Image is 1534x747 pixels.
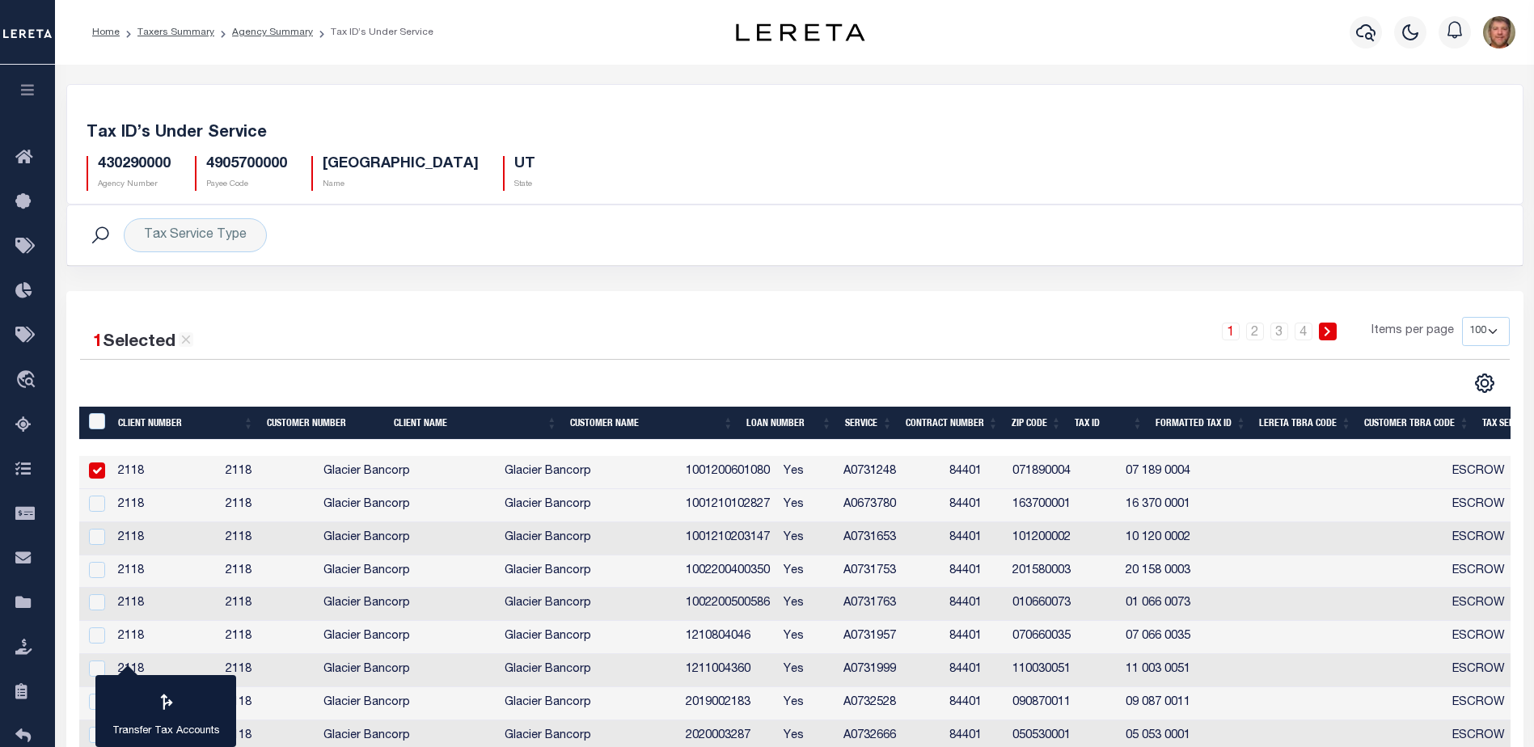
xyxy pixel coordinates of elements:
td: 010660073 [1006,588,1119,621]
td: Glacier Bancorp [498,588,679,621]
td: Glacier Bancorp [317,687,498,720]
td: A0731957 [837,621,943,654]
p: Name [323,179,479,191]
td: 11 003 0051 [1119,654,1223,687]
td: Glacier Bancorp [498,522,679,555]
th: Client Number: activate to sort column ascending [112,407,260,440]
td: 1001210203147 [679,522,777,555]
td: 2118 [112,456,219,489]
th: Zip Code: activate to sort column ascending [1005,407,1068,440]
td: 2118 [219,588,317,621]
td: 1001210102827 [679,489,777,522]
td: 163700001 [1006,489,1119,522]
td: 2118 [219,555,317,589]
div: Tax Service Type [124,218,267,252]
td: A0731248 [837,456,943,489]
td: Glacier Bancorp [498,555,679,589]
td: 07 189 0004 [1119,456,1223,489]
td: Glacier Bancorp [317,522,498,555]
th: Customer TBRA Code: activate to sort column ascending [1358,407,1476,440]
th: Service: activate to sort column ascending [839,407,899,440]
td: Glacier Bancorp [317,555,498,589]
li: Tax ID’s Under Service [313,25,433,40]
td: 071890004 [1006,456,1119,489]
th: Tax ID: activate to sort column ascending [1068,407,1150,440]
th: &nbsp; [79,407,112,440]
td: Glacier Bancorp [317,654,498,687]
td: 2118 [219,654,317,687]
td: Yes [777,621,837,654]
td: 1002200400350 [679,555,777,589]
td: 070660035 [1006,621,1119,654]
td: Glacier Bancorp [498,687,679,720]
td: 09 087 0011 [1119,687,1223,720]
td: A0731999 [837,654,943,687]
td: 84401 [943,621,1006,654]
a: 4 [1295,323,1312,340]
a: 1 [1222,323,1240,340]
th: Contract Number: activate to sort column ascending [899,407,1005,440]
td: 2118 [112,588,219,621]
p: Agency Number [98,179,171,191]
th: Formatted Tax ID: activate to sort column ascending [1149,407,1253,440]
span: 1 [93,334,103,351]
td: 1001200601080 [679,456,777,489]
td: 2118 [219,621,317,654]
td: 2118 [219,489,317,522]
td: 090870011 [1006,687,1119,720]
td: Glacier Bancorp [317,489,498,522]
div: Selected [93,330,193,356]
td: 2118 [112,555,219,589]
td: Glacier Bancorp [317,588,498,621]
td: 16 370 0001 [1119,489,1223,522]
a: 2 [1246,323,1264,340]
td: A0731763 [837,588,943,621]
td: Glacier Bancorp [498,489,679,522]
p: Payee Code [206,179,287,191]
td: 1002200500586 [679,588,777,621]
th: Customer Name: activate to sort column ascending [564,407,740,440]
h5: 430290000 [98,156,171,174]
td: Yes [777,489,837,522]
td: 84401 [943,522,1006,555]
th: Client Name: activate to sort column ascending [387,407,564,440]
a: Agency Summary [232,27,313,37]
td: 01 066 0073 [1119,588,1223,621]
td: 2118 [112,522,219,555]
td: 2118 [112,654,219,687]
td: Yes [777,555,837,589]
td: Glacier Bancorp [498,456,679,489]
td: A0731653 [837,522,943,555]
a: Home [92,27,120,37]
td: 84401 [943,687,1006,720]
td: 101200002 [1006,522,1119,555]
td: 07 066 0035 [1119,621,1223,654]
td: A0732528 [837,687,943,720]
a: Taxers Summary [137,27,214,37]
h5: [GEOGRAPHIC_DATA] [323,156,479,174]
td: 1210804046 [679,621,777,654]
a: 3 [1270,323,1288,340]
td: 84401 [943,489,1006,522]
td: Glacier Bancorp [317,456,498,489]
td: 201580003 [1006,555,1119,589]
td: Yes [777,654,837,687]
i: travel_explore [15,370,41,391]
td: 84401 [943,555,1006,589]
td: 84401 [943,456,1006,489]
td: 20 158 0003 [1119,555,1223,589]
td: 110030051 [1006,654,1119,687]
td: Yes [777,522,837,555]
td: 2118 [112,621,219,654]
img: logo-dark.svg [736,23,865,41]
td: 2118 [219,456,317,489]
td: Yes [777,687,837,720]
h5: 4905700000 [206,156,287,174]
td: A0673780 [837,489,943,522]
p: State [514,179,535,191]
td: 84401 [943,654,1006,687]
td: Yes [777,456,837,489]
td: Glacier Bancorp [317,621,498,654]
td: 2118 [219,687,317,720]
h5: Tax ID’s Under Service [87,124,1503,143]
